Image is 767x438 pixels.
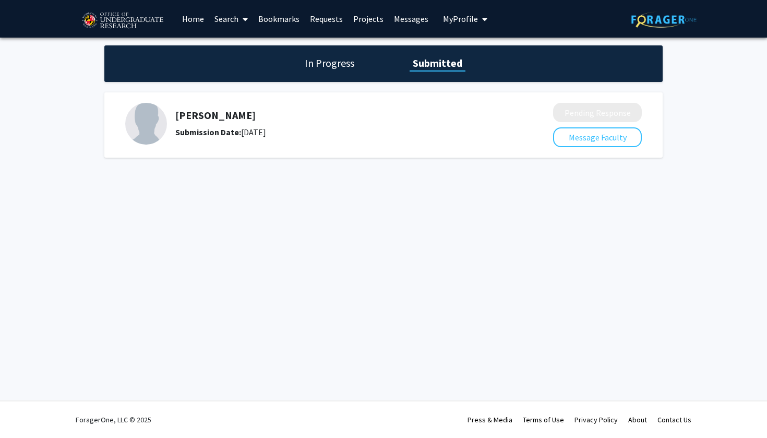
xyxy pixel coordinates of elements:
[302,56,357,70] h1: In Progress
[574,415,618,424] a: Privacy Policy
[175,127,241,137] b: Submission Date:
[175,109,498,122] h5: [PERSON_NAME]
[468,415,512,424] a: Press & Media
[209,1,253,37] a: Search
[628,415,647,424] a: About
[175,126,498,138] div: [DATE]
[253,1,305,37] a: Bookmarks
[177,1,209,37] a: Home
[443,14,478,24] span: My Profile
[410,56,465,70] h1: Submitted
[553,103,642,122] button: Pending Response
[657,415,691,424] a: Contact Us
[78,8,166,34] img: University of Maryland Logo
[8,391,44,430] iframe: Chat
[305,1,348,37] a: Requests
[553,127,642,147] button: Message Faculty
[523,415,564,424] a: Terms of Use
[125,103,167,145] img: Profile Picture
[631,11,697,28] img: ForagerOne Logo
[553,132,642,143] a: Message Faculty
[76,401,151,438] div: ForagerOne, LLC © 2025
[389,1,434,37] a: Messages
[348,1,389,37] a: Projects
